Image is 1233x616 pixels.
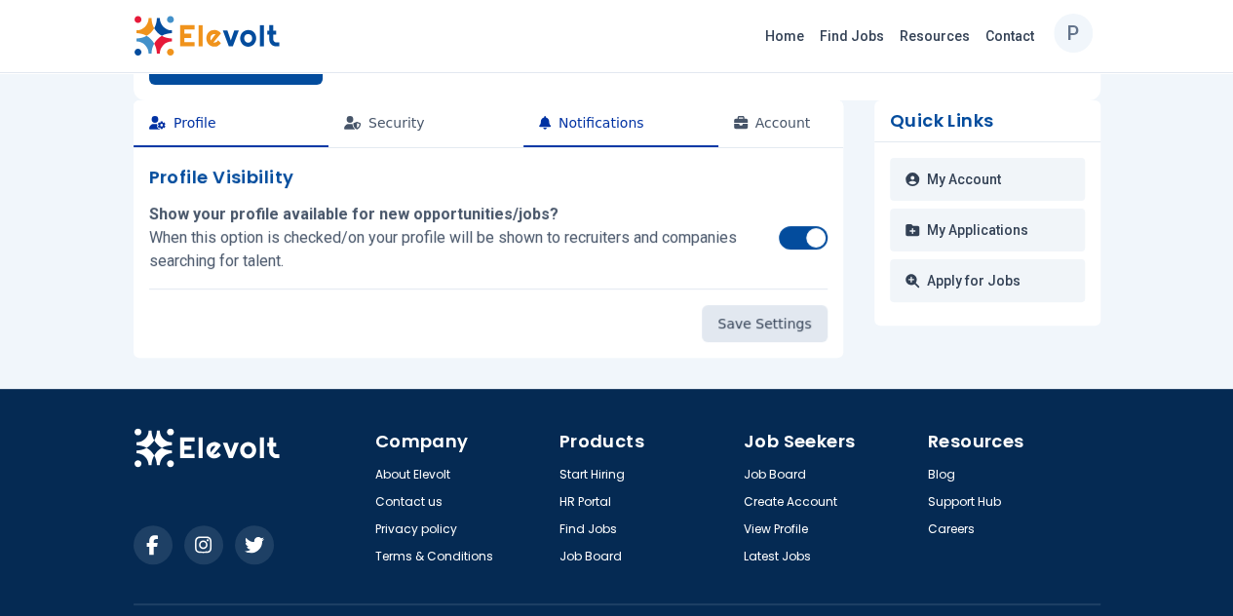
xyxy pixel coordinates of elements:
[1136,522,1233,616] iframe: Chat Widget
[523,100,718,147] button: Notifications
[375,467,450,482] a: About Elevolt
[149,164,828,191] h3: Profile Visibility
[890,259,1085,302] a: Apply for Jobs
[928,467,955,482] a: Blog
[744,521,808,537] a: View Profile
[744,494,837,510] a: Create Account
[559,521,617,537] a: Find Jobs
[559,494,611,510] a: HR Portal
[928,428,1100,455] h4: Resources
[892,20,978,52] a: Resources
[812,20,892,52] a: Find Jobs
[890,112,1085,130] h3: Quick Links
[559,549,622,564] a: Job Board
[978,20,1042,52] a: Contact
[375,428,548,455] h4: Company
[890,209,1085,251] a: My Applications
[375,549,493,564] a: Terms & Conditions
[328,100,523,147] button: Security
[928,494,1001,510] a: Support Hub
[744,467,806,482] a: Job Board
[744,549,811,564] a: Latest Jobs
[928,521,975,537] a: Careers
[134,100,328,147] button: Profile
[134,428,280,469] img: Elevolt
[559,467,625,482] a: Start Hiring
[1054,14,1093,53] button: P
[1067,9,1079,58] p: P
[149,226,779,273] p: When this option is checked/on your profile will be shown to recruiters and companies searching f...
[757,20,812,52] a: Home
[149,203,779,226] p: Show your profile available for new opportunities/jobs?
[744,428,916,455] h4: Job Seekers
[702,305,827,342] button: Save Settings
[375,521,457,537] a: Privacy policy
[559,428,732,455] h4: Products
[718,100,913,147] button: Account
[134,16,280,57] img: Elevolt
[375,494,443,510] a: Contact us
[890,158,1085,201] a: My Account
